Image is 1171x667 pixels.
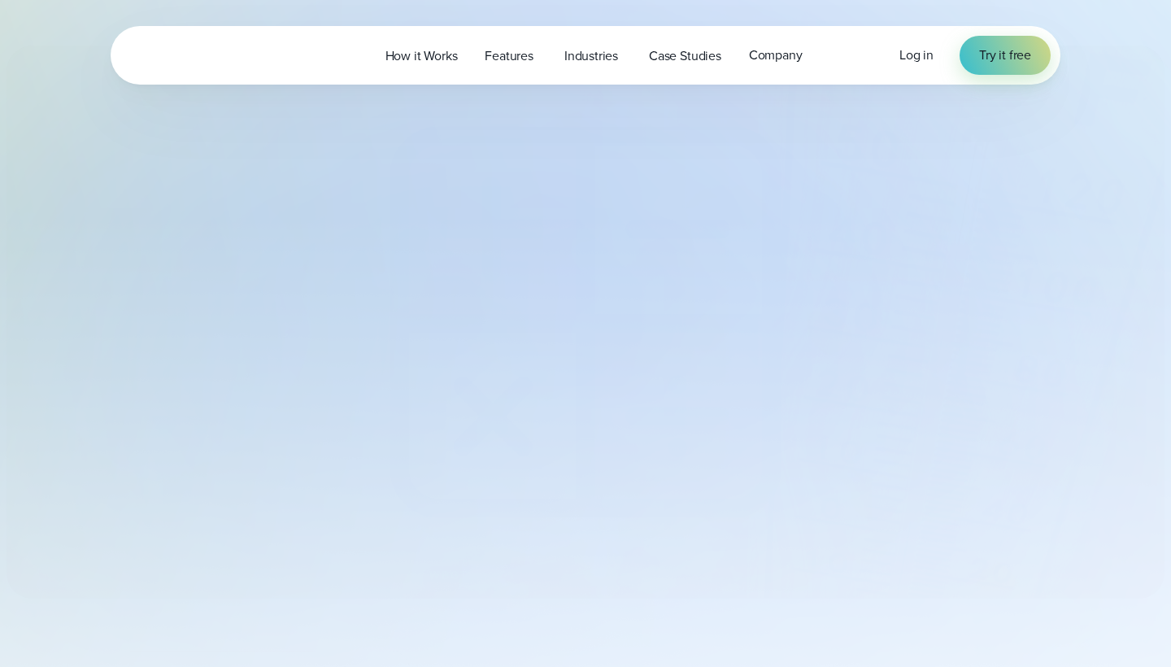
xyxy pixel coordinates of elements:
a: Case Studies [635,39,735,72]
span: Try it free [979,46,1031,65]
span: How it Works [385,46,458,66]
span: Features [485,46,533,66]
span: Case Studies [649,46,721,66]
span: Log in [899,46,934,64]
span: Industries [564,46,618,66]
span: Company [749,46,803,65]
a: Try it free [960,36,1051,75]
a: How it Works [372,39,472,72]
a: Log in [899,46,934,65]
